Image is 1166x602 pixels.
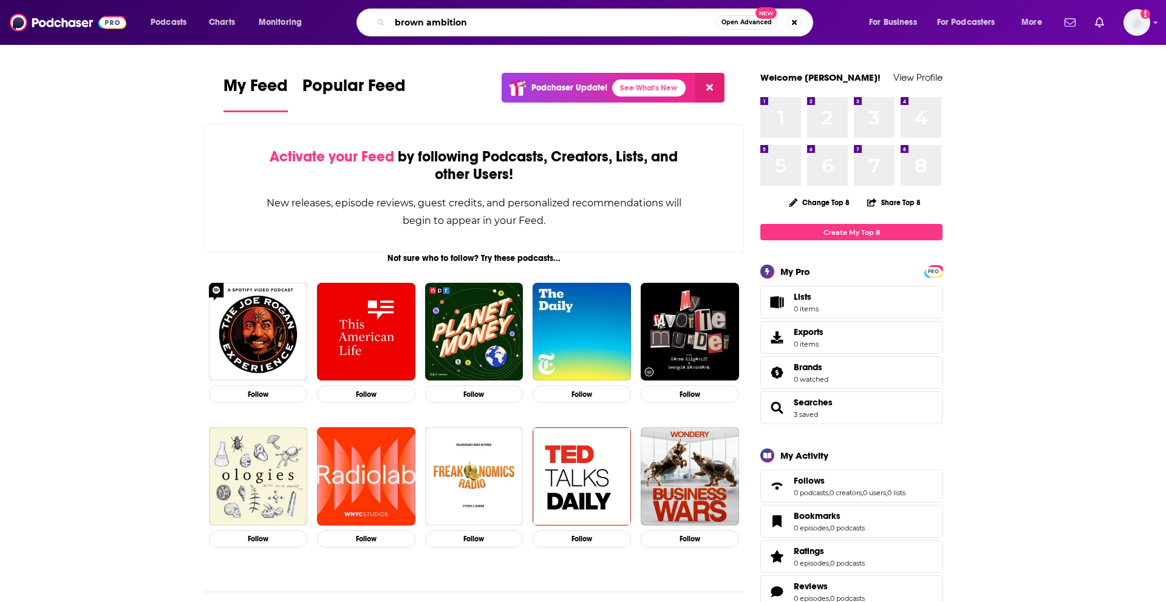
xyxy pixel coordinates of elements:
a: 0 episodes [794,559,829,567]
a: 0 lists [887,489,905,497]
span: , [886,489,887,497]
span: 0 items [794,305,819,313]
a: Bookmarks [765,513,789,530]
span: 0 items [794,340,823,348]
button: open menu [142,13,202,32]
button: Follow [425,385,523,403]
a: Show notifications dropdown [1090,12,1109,33]
span: Exports [794,326,823,337]
span: , [829,559,830,567]
img: Podchaser - Follow, Share and Rate Podcasts [10,11,126,34]
img: Planet Money [425,283,523,381]
span: Brands [794,362,822,373]
a: Charts [201,13,242,32]
a: 0 podcasts [830,524,865,532]
span: More [1021,14,1042,31]
a: Lists [760,286,943,319]
span: Podcasts [151,14,186,31]
img: TED Talks Daily [533,427,631,526]
div: Not sure who to follow? Try these podcasts... [204,253,744,263]
a: Show notifications dropdown [1060,12,1080,33]
span: Lists [765,294,789,311]
p: Podchaser Update! [531,83,607,93]
a: Ratings [794,546,865,556]
a: 0 users [863,489,886,497]
a: Ratings [765,548,789,565]
a: Brands [794,362,828,373]
img: The Daily [533,283,631,381]
button: Follow [209,530,307,548]
span: New [755,7,777,19]
button: Follow [533,385,631,403]
span: Ratings [760,540,943,573]
span: Brands [760,356,943,389]
span: Follows [794,475,825,486]
a: Create My Top 8 [760,224,943,240]
button: open menu [929,13,1013,32]
button: Change Top 8 [782,195,857,210]
button: Follow [533,530,631,548]
img: My Favorite Murder with Karen Kilgariff and Georgia Hardstark [641,283,739,381]
a: Exports [760,321,943,354]
span: My Feed [223,75,288,103]
button: Follow [209,385,307,403]
span: , [862,489,863,497]
button: Share Top 8 [867,191,921,214]
img: User Profile [1123,9,1150,36]
img: The Joe Rogan Experience [209,283,307,381]
a: Follows [765,478,789,495]
a: 0 creators [830,489,862,497]
svg: Add a profile image [1140,9,1150,19]
a: See What's New [612,79,686,96]
div: Search podcasts, credits, & more... [368,8,825,36]
button: Follow [425,530,523,548]
img: Freakonomics Radio [425,427,523,526]
span: Activate your Feed [270,147,394,166]
a: My Feed [223,75,288,112]
span: Bookmarks [760,505,943,538]
div: My Activity [780,450,828,461]
button: Follow [317,530,415,548]
span: Bookmarks [794,510,840,521]
a: PRO [926,266,941,276]
span: Exports [765,329,789,346]
a: Searches [794,397,833,408]
div: My Pro [780,266,810,277]
span: Popular Feed [302,75,406,103]
span: For Podcasters [937,14,995,31]
div: by following Podcasts, Creators, Lists, and other Users! [265,148,683,183]
button: open menu [250,13,318,32]
span: , [828,489,830,497]
span: Charts [209,14,235,31]
a: Reviews [794,581,865,592]
img: Business Wars [641,427,739,526]
input: Search podcasts, credits, & more... [390,13,716,32]
button: Follow [641,385,739,403]
span: Lists [794,291,819,302]
img: Ologies with Alie Ward [209,427,307,526]
a: 0 podcasts [794,489,828,497]
a: 3 saved [794,410,818,419]
img: Radiolab [317,427,415,526]
button: Open AdvancedNew [716,15,777,30]
span: , [829,524,830,532]
div: New releases, episode reviews, guest credits, and personalized recommendations will begin to appe... [265,194,683,229]
span: Reviews [794,581,828,592]
span: Ratings [794,546,824,556]
a: Follows [794,475,905,486]
button: Show profile menu [1123,9,1150,36]
button: Follow [317,385,415,403]
span: Follows [760,470,943,502]
span: For Business [869,14,917,31]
